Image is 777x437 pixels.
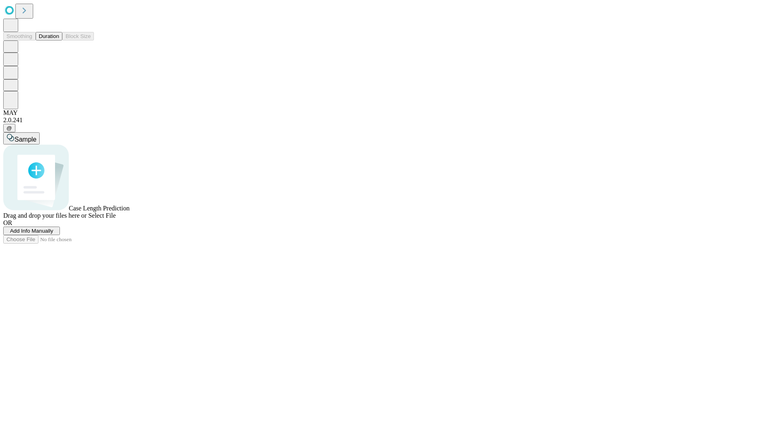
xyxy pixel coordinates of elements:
[3,219,12,226] span: OR
[3,109,774,117] div: MAY
[3,132,40,144] button: Sample
[69,205,129,212] span: Case Length Prediction
[3,117,774,124] div: 2.0.241
[88,212,116,219] span: Select File
[3,227,60,235] button: Add Info Manually
[10,228,53,234] span: Add Info Manually
[3,32,36,40] button: Smoothing
[62,32,94,40] button: Block Size
[6,125,12,131] span: @
[36,32,62,40] button: Duration
[3,124,15,132] button: @
[3,212,87,219] span: Drag and drop your files here or
[15,136,36,143] span: Sample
